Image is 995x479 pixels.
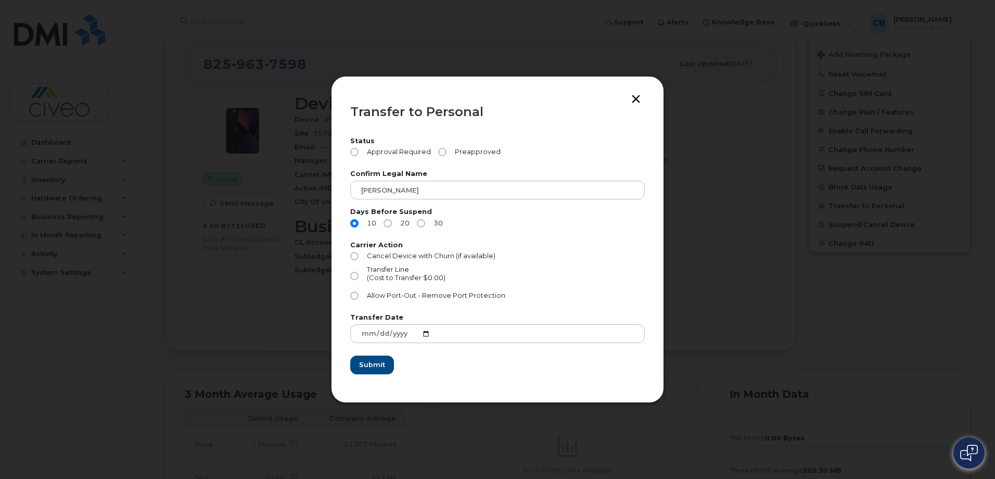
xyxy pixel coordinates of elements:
[396,219,410,228] span: 20
[350,138,645,145] label: Status
[363,219,376,228] span: 10
[350,356,394,374] button: Submit
[417,219,425,228] input: 30
[350,272,359,280] input: Transfer Line(Cost to Transfer $0.00)
[350,242,645,249] label: Carrier Action
[384,219,392,228] input: 20
[367,292,505,299] span: Allow Port-Out - Remove Port Protection
[350,292,359,300] input: Allow Port-Out - Remove Port Protection
[438,148,447,156] input: Preapproved
[429,219,443,228] span: 30
[367,266,409,273] span: Transfer Line
[350,219,359,228] input: 10
[367,252,495,260] span: Cancel Device with Churn (if available)
[350,106,645,118] div: Transfer to Personal
[350,148,359,156] input: Approval Required
[363,148,431,156] span: Approval Required
[350,314,645,321] label: Transfer Date
[367,274,445,282] div: (Cost to Transfer $0.00)
[960,445,978,461] img: Open chat
[350,171,645,178] label: Confirm Legal Name
[350,209,645,216] label: Days Before Suspend
[451,148,501,156] span: Preapproved
[359,360,385,370] span: Submit
[350,252,359,260] input: Cancel Device with Churn (if available)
